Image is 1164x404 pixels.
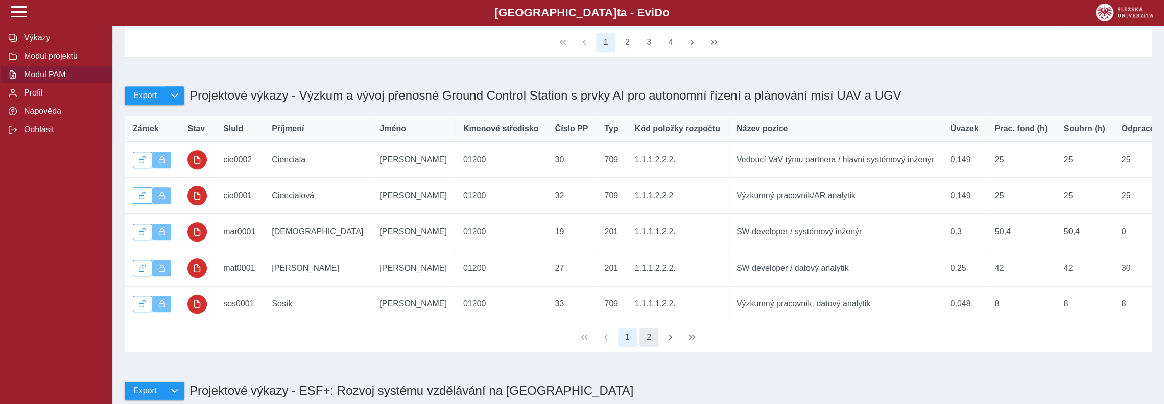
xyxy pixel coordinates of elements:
[463,124,539,133] span: Kmenové středisko
[728,250,942,286] td: SW developer / datový analytik
[639,33,659,52] button: 3
[21,88,104,98] span: Profil
[661,33,680,52] button: 4
[986,286,1055,322] td: 8
[21,107,104,116] span: Nápověda
[31,6,1133,19] b: [GEOGRAPHIC_DATA] a - Evi
[371,250,455,286] td: [PERSON_NAME]
[187,150,207,170] button: uzamčeno
[547,141,596,178] td: 30
[133,91,157,100] span: Export
[662,6,670,19] span: o
[455,214,547,250] td: 01200
[728,178,942,214] td: Výzkumný pracovník/AR analytik
[455,141,547,178] td: 01200
[184,83,901,108] h1: Projektové výkazy - Výzkum a vývoj přenosné Ground Control Station s prvky AI pro autonomní řízen...
[187,258,207,278] button: uzamčeno
[654,6,662,19] span: D
[152,152,172,168] button: Výkaz uzamčen.
[152,296,172,312] button: Výkaz uzamčen.
[184,378,633,403] h1: Projektové výkazy - ESF+: Rozvoj systému vzdělávání na [GEOGRAPHIC_DATA]
[1056,286,1113,322] td: 8
[133,296,152,312] button: Odemknout výkaz.
[133,152,152,168] button: Odemknout výkaz.
[133,224,152,240] button: Odemknout výkaz.
[264,286,371,322] td: Sosík
[547,250,596,286] td: 27
[942,214,986,250] td: 0,3
[728,141,942,178] td: Vedoucí VaV týmu partnera / hlavní systémový inženýr
[1064,124,1105,133] span: Souhrn (h)
[627,286,728,322] td: 1.1.1.1.2.2.
[21,125,104,134] span: Odhlásit
[942,141,986,178] td: 0,149
[152,224,172,240] button: Výkaz uzamčen.
[737,124,788,133] span: Název pozice
[215,178,264,214] td: cie0001
[547,214,596,250] td: 19
[125,382,165,400] button: Export
[21,33,104,42] span: Výkazy
[618,328,637,347] button: 1
[728,286,942,322] td: Výzkumný pracovník, datový analytik
[986,141,1055,178] td: 25
[152,260,172,276] button: Výkaz uzamčen.
[215,141,264,178] td: cie0002
[264,141,371,178] td: Cienciala
[264,178,371,214] td: Ciencialová
[596,214,626,250] td: 201
[555,124,588,133] span: Číslo PP
[596,141,626,178] td: 709
[994,124,1047,133] span: Prac. fond (h)
[21,52,104,61] span: Modul projektů
[1056,250,1113,286] td: 42
[950,124,978,133] span: Úvazek
[264,214,371,250] td: [DEMOGRAPHIC_DATA]
[264,250,371,286] td: [PERSON_NAME]
[1056,141,1113,178] td: 25
[223,124,243,133] span: SluId
[21,70,104,79] span: Modul PAM
[272,124,304,133] span: Příjmení
[187,186,207,205] button: uzamčeno
[616,6,620,19] span: t
[379,124,406,133] span: Jméno
[986,250,1055,286] td: 42
[547,178,596,214] td: 32
[635,124,720,133] span: Kód položky rozpočtu
[152,187,172,204] button: Výkaz uzamčen.
[942,178,986,214] td: 0,149
[133,187,152,204] button: Odemknout výkaz.
[986,214,1055,250] td: 50,4
[187,295,207,314] button: uzamčeno
[627,214,728,250] td: 1.1.1.1.2.2.
[596,286,626,322] td: 709
[133,260,152,276] button: Odemknout výkaz.
[187,222,207,242] button: uzamčeno
[187,124,205,133] span: Stav
[371,286,455,322] td: [PERSON_NAME]
[596,33,615,52] button: 1
[942,250,986,286] td: 0,25
[604,124,618,133] span: Typ
[133,386,157,395] span: Export
[627,178,728,214] td: 1.1.1.2.2.2
[133,124,159,133] span: Zámek
[371,141,455,178] td: [PERSON_NAME]
[627,250,728,286] td: 1.1.1.2.2.2.
[986,178,1055,214] td: 25
[215,250,264,286] td: mat0001
[215,214,264,250] td: mar0001
[547,286,596,322] td: 33
[728,214,942,250] td: SW developer / systémový inženýr
[455,178,547,214] td: 01200
[455,286,547,322] td: 01200
[1096,4,1153,21] img: logo_web_su.png
[942,286,986,322] td: 0,048
[371,214,455,250] td: [PERSON_NAME]
[618,33,637,52] button: 2
[639,328,659,347] button: 2
[215,286,264,322] td: sos0001
[596,250,626,286] td: 201
[1056,214,1113,250] td: 50,4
